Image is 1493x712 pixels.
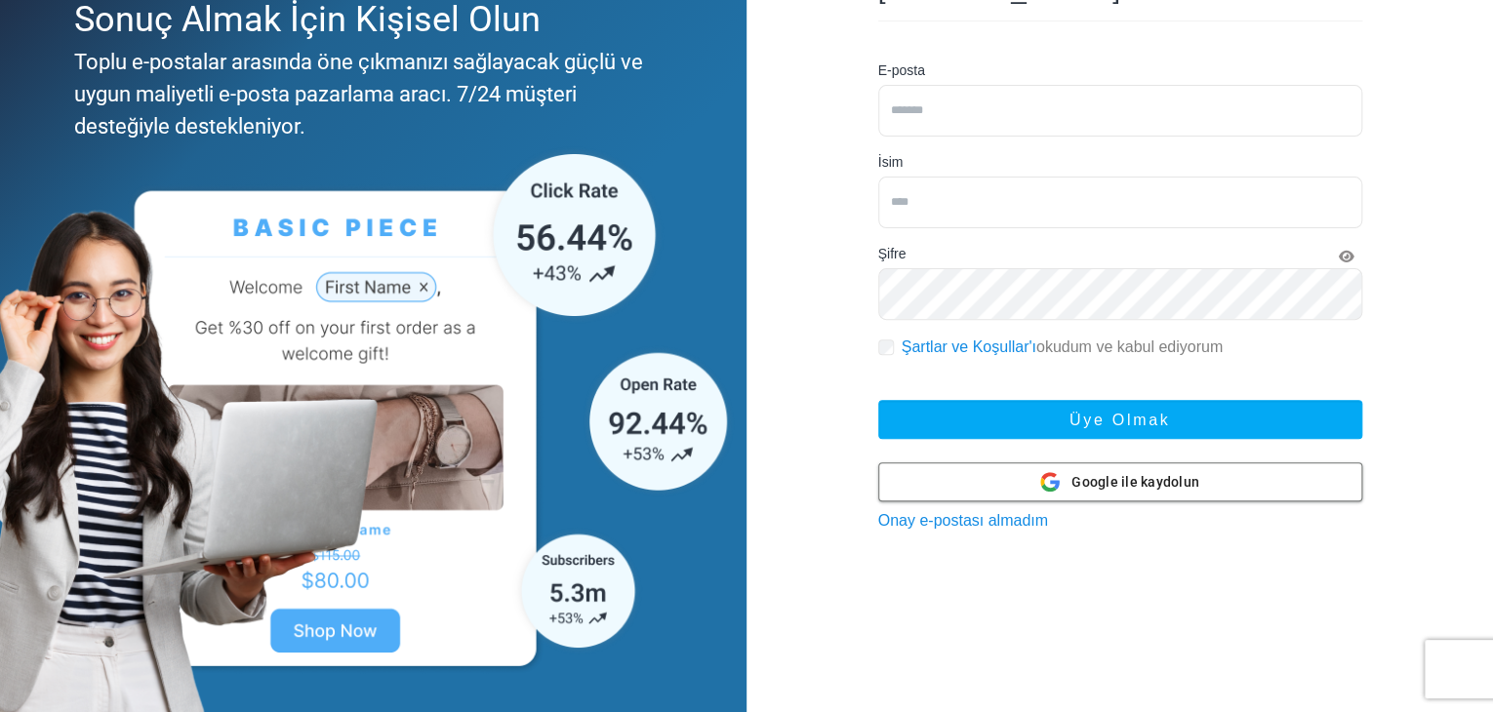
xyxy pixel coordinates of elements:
font: Toplu e-postalar arasında öne çıkmanızı sağlayacak güçlü ve uygun maliyetli e-posta pazarlama ara... [74,50,643,138]
button: Google ile kaydolun [878,462,1362,501]
a: Şartlar ve Koşullar'ı [902,338,1036,355]
font: okudum ve kabul ediyorum [1036,338,1223,355]
a: Onay e-postası almadım [878,512,1048,529]
font: İsim [878,154,904,170]
font: Şifre [878,246,907,261]
font: E-posta [878,62,925,78]
button: Üye olmak [878,400,1362,439]
font: Üye olmak [1069,412,1170,428]
font: Google ile kaydolun [1071,474,1199,490]
i: Şifreyi Göster [1339,250,1354,263]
